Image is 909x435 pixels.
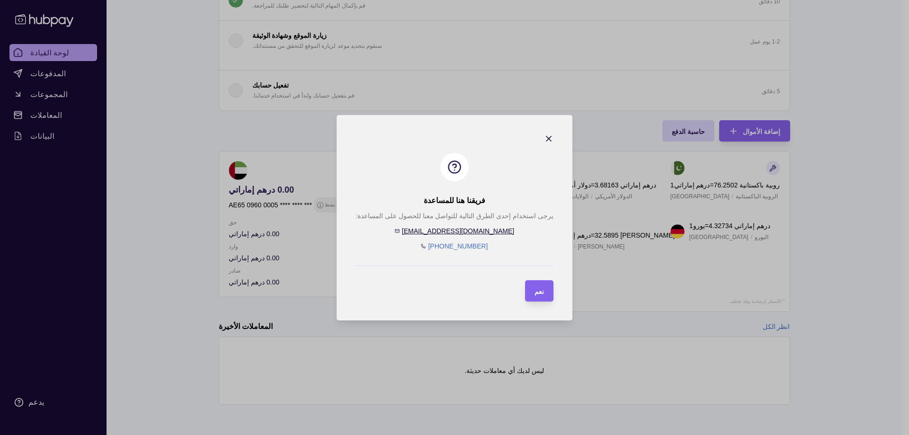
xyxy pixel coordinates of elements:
font: فريقنا هنا للمساعدة [424,196,485,204]
font: يرجى استخدام إحدى الطرق التالية للتواصل معنا للحصول على المساعدة: [356,212,553,220]
button: نعم [525,280,553,302]
a: [EMAIL_ADDRESS][DOMAIN_NAME] [402,227,514,235]
a: [PHONE_NUMBER] [428,242,488,250]
font: نعم [535,287,544,295]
